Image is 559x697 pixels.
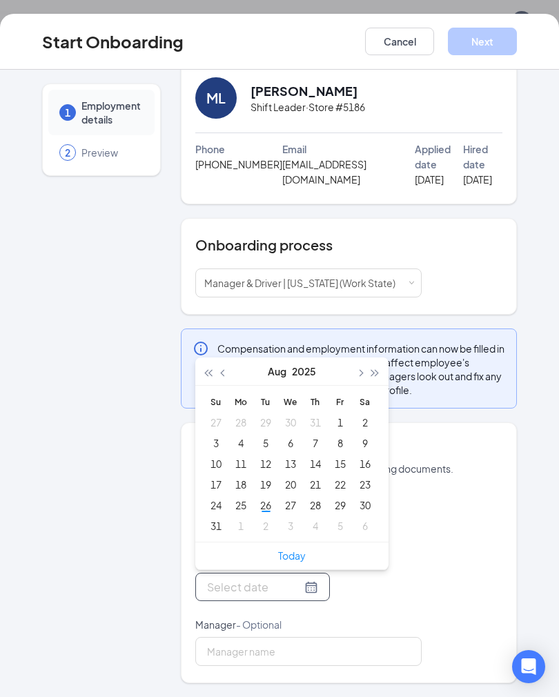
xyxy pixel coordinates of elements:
[328,474,353,495] td: 2025-08-22
[257,518,274,534] div: 2
[257,455,274,472] div: 12
[307,455,324,472] div: 14
[208,476,224,493] div: 17
[251,99,365,115] span: Shift Leader · Store #5186
[353,453,377,474] td: 2025-08-16
[204,412,228,433] td: 2025-07-27
[332,435,349,451] div: 8
[257,435,274,451] div: 5
[233,497,249,513] div: 25
[253,453,278,474] td: 2025-08-12
[303,495,328,516] td: 2025-08-28
[328,391,353,412] th: Fr
[282,157,415,187] span: [EMAIL_ADDRESS][DOMAIN_NAME]
[228,495,253,516] td: 2025-08-25
[195,235,502,255] h4: Onboarding process
[268,357,286,385] button: Aug
[228,474,253,495] td: 2025-08-18
[195,618,422,631] p: Manager
[303,453,328,474] td: 2025-08-14
[328,412,353,433] td: 2025-08-01
[204,516,228,536] td: 2025-08-31
[353,433,377,453] td: 2025-08-09
[328,453,353,474] td: 2025-08-15
[415,141,463,172] span: Applied date
[253,474,278,495] td: 2025-08-19
[357,497,373,513] div: 30
[208,455,224,472] div: 10
[512,650,545,683] div: Open Intercom Messenger
[282,414,299,431] div: 30
[353,474,377,495] td: 2025-08-23
[463,141,502,172] span: Hired date
[278,433,303,453] td: 2025-08-06
[81,99,141,126] span: Employment details
[42,30,184,53] h3: Start Onboarding
[307,518,324,534] div: 4
[278,474,303,495] td: 2025-08-20
[282,497,299,513] div: 27
[233,518,249,534] div: 1
[204,453,228,474] td: 2025-08-10
[257,497,274,513] div: 26
[282,141,306,157] span: Email
[65,106,70,119] span: 1
[208,497,224,513] div: 24
[257,476,274,493] div: 19
[236,618,282,631] span: - Optional
[307,497,324,513] div: 28
[253,495,278,516] td: 2025-08-26
[228,433,253,453] td: 2025-08-04
[195,141,225,157] span: Phone
[278,516,303,536] td: 2025-09-03
[357,518,373,534] div: 6
[303,433,328,453] td: 2025-08-07
[353,391,377,412] th: Sa
[278,391,303,412] th: We
[357,435,373,451] div: 9
[292,357,316,385] button: 2025
[233,476,249,493] div: 18
[303,391,328,412] th: Th
[307,476,324,493] div: 21
[204,474,228,495] td: 2025-08-17
[253,433,278,453] td: 2025-08-05
[332,518,349,534] div: 5
[307,435,324,451] div: 7
[303,516,328,536] td: 2025-09-04
[228,412,253,433] td: 2025-07-28
[303,474,328,495] td: 2025-08-21
[463,172,492,187] span: [DATE]
[207,578,302,596] input: Select date
[332,476,349,493] div: 22
[278,412,303,433] td: 2025-07-30
[251,82,357,99] h2: [PERSON_NAME]
[303,412,328,433] td: 2025-07-31
[282,476,299,493] div: 20
[208,414,224,431] div: 27
[328,495,353,516] td: 2025-08-29
[65,146,70,159] span: 2
[278,549,306,562] a: Today
[204,495,228,516] td: 2025-08-24
[208,435,224,451] div: 3
[357,455,373,472] div: 16
[204,391,228,412] th: Su
[195,157,282,172] span: [PHONE_NUMBER]
[278,453,303,474] td: 2025-08-13
[228,391,253,412] th: Mo
[193,340,209,357] svg: Info
[365,28,434,55] button: Cancel
[332,414,349,431] div: 1
[257,414,274,431] div: 29
[217,342,505,397] span: Compensation and employment information can now be filled in after starting onboarding, and will ...
[233,414,249,431] div: 28
[208,518,224,534] div: 31
[357,476,373,493] div: 23
[282,435,299,451] div: 6
[81,146,141,159] span: Preview
[448,28,517,55] button: Next
[353,516,377,536] td: 2025-09-06
[282,518,299,534] div: 3
[353,412,377,433] td: 2025-08-02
